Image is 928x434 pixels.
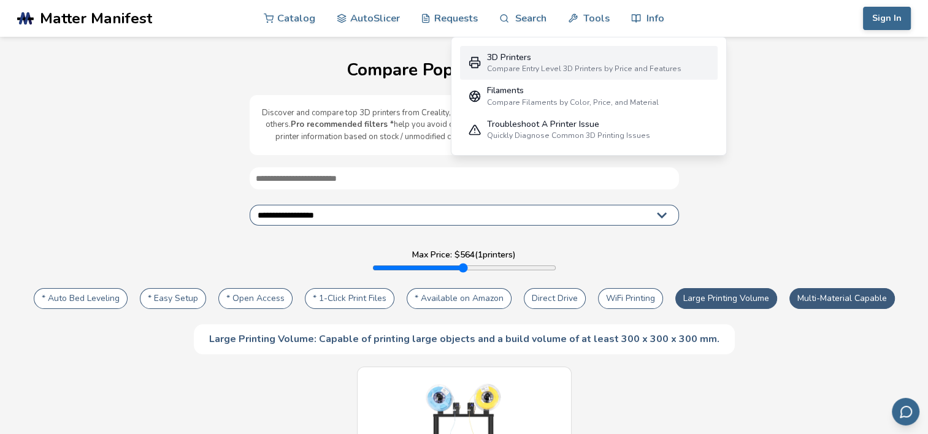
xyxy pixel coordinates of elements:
[262,107,667,143] p: Discover and compare top 3D printers from Creality, Ankermake, Bambu Lab, Prusa, Anycubic, Elegoo...
[487,98,659,107] div: Compare Filaments by Color, Price, and Material
[305,288,394,309] button: * 1-Click Print Files
[487,53,681,63] div: 3D Printers
[291,119,394,130] b: Pro recommended filters *
[487,86,659,96] div: Filaments
[598,288,663,309] button: WiFi Printing
[460,46,718,80] a: 3D PrintersCompare Entry Level 3D Printers by Price and Features
[789,288,895,309] button: Multi-Material Capable
[487,120,650,129] div: Troubleshoot A Printer Issue
[40,10,152,27] span: Matter Manifest
[487,64,681,73] div: Compare Entry Level 3D Printers by Price and Features
[140,288,206,309] button: * Easy Setup
[487,131,650,140] div: Quickly Diagnose Common 3D Printing Issues
[412,250,516,260] label: Max Price: $ 564 ( 1 printers)
[194,324,735,354] div: Large Printing Volume: Capable of printing large objects and a build volume of at least 300 x 300...
[407,288,512,309] button: * Available on Amazon
[34,288,128,309] button: * Auto Bed Leveling
[12,61,916,80] h1: Compare Popular 3D Printers
[524,288,586,309] button: Direct Drive
[675,288,777,309] button: Large Printing Volume
[460,80,718,113] a: FilamentsCompare Filaments by Color, Price, and Material
[218,288,293,309] button: * Open Access
[863,7,911,30] button: Sign In
[460,113,718,147] a: Troubleshoot A Printer IssueQuickly Diagnose Common 3D Printing Issues
[892,398,919,425] button: Send feedback via email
